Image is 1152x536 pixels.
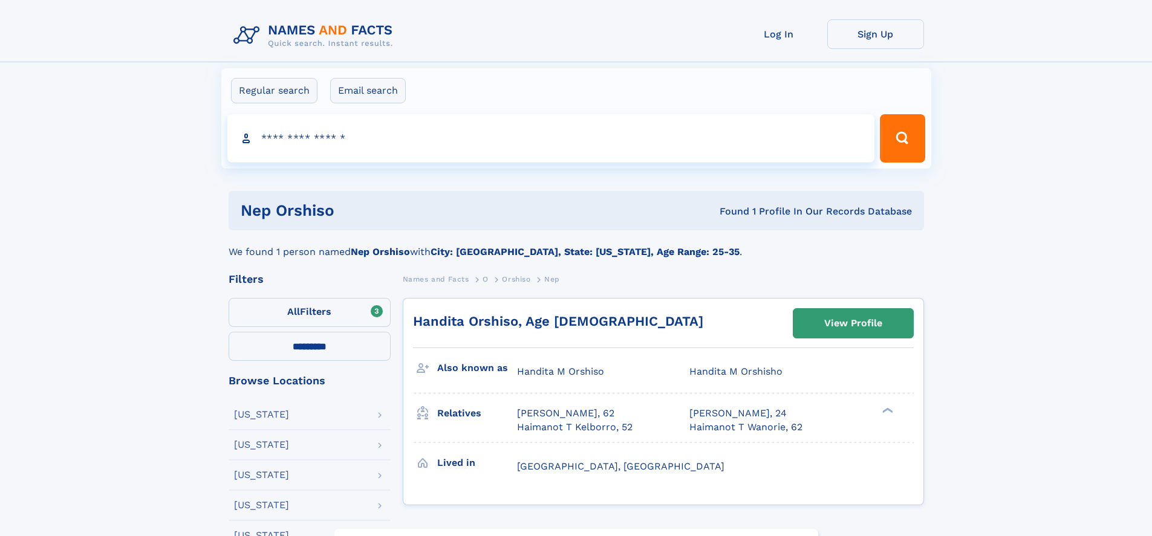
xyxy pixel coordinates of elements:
[502,271,530,286] a: Orshiso
[229,19,403,52] img: Logo Names and Facts
[544,275,560,283] span: Nep
[517,407,614,420] a: [PERSON_NAME], 62
[234,500,289,510] div: [US_STATE]
[437,453,517,473] h3: Lived in
[824,309,882,337] div: View Profile
[437,358,517,378] h3: Also known as
[413,314,703,329] a: Handita Orshiso, Age [DEMOGRAPHIC_DATA]
[793,309,913,338] a: View Profile
[502,275,530,283] span: Orshiso
[689,407,787,420] a: [PERSON_NAME], 24
[431,246,740,257] b: City: [GEOGRAPHIC_DATA], State: [US_STATE], Age Range: 25-35
[330,78,406,103] label: Email search
[880,114,925,163] button: Search Button
[351,246,410,257] b: Nep Orshiso
[879,407,894,415] div: ❯
[229,274,391,285] div: Filters
[229,298,391,327] label: Filters
[689,366,783,377] span: Handita M Orshisho
[403,271,469,286] a: Names and Facts
[234,440,289,450] div: [US_STATE]
[517,366,604,377] span: Handita M Orshiso
[227,114,875,163] input: search input
[527,205,912,218] div: Found 1 Profile In Our Records Database
[437,403,517,424] h3: Relatives
[229,230,924,259] div: We found 1 person named with .
[287,306,300,317] span: All
[234,470,289,480] div: [US_STATE]
[483,271,489,286] a: O
[483,275,489,283] span: O
[517,460,724,472] span: [GEOGRAPHIC_DATA], [GEOGRAPHIC_DATA]
[827,19,924,49] a: Sign Up
[229,375,391,386] div: Browse Locations
[241,203,527,218] h1: nep orshiso
[231,78,317,103] label: Regular search
[731,19,827,49] a: Log In
[689,421,802,434] a: Haimanot T Wanorie, 62
[234,410,289,419] div: [US_STATE]
[517,421,633,434] a: Haimanot T Kelborro, 52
